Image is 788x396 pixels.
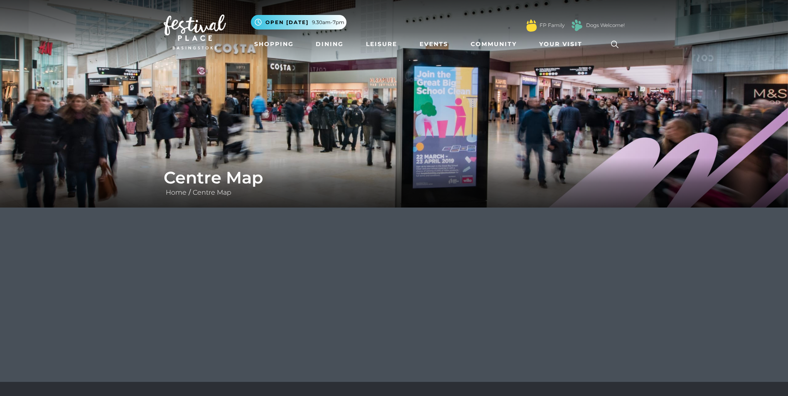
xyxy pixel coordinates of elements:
[251,15,346,29] button: Open [DATE] 9.30am-7pm
[416,37,452,52] a: Events
[164,188,189,196] a: Home
[363,37,400,52] a: Leisure
[312,19,344,26] span: 9.30am-7pm
[536,37,590,52] a: Your Visit
[539,40,582,49] span: Your Visit
[157,168,631,198] div: /
[265,19,309,26] span: Open [DATE]
[312,37,347,52] a: Dining
[251,37,297,52] a: Shopping
[164,15,226,49] img: Festival Place Logo
[164,168,625,188] h1: Centre Map
[586,22,625,29] a: Dogs Welcome!
[191,188,233,196] a: Centre Map
[467,37,520,52] a: Community
[540,22,565,29] a: FP Family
